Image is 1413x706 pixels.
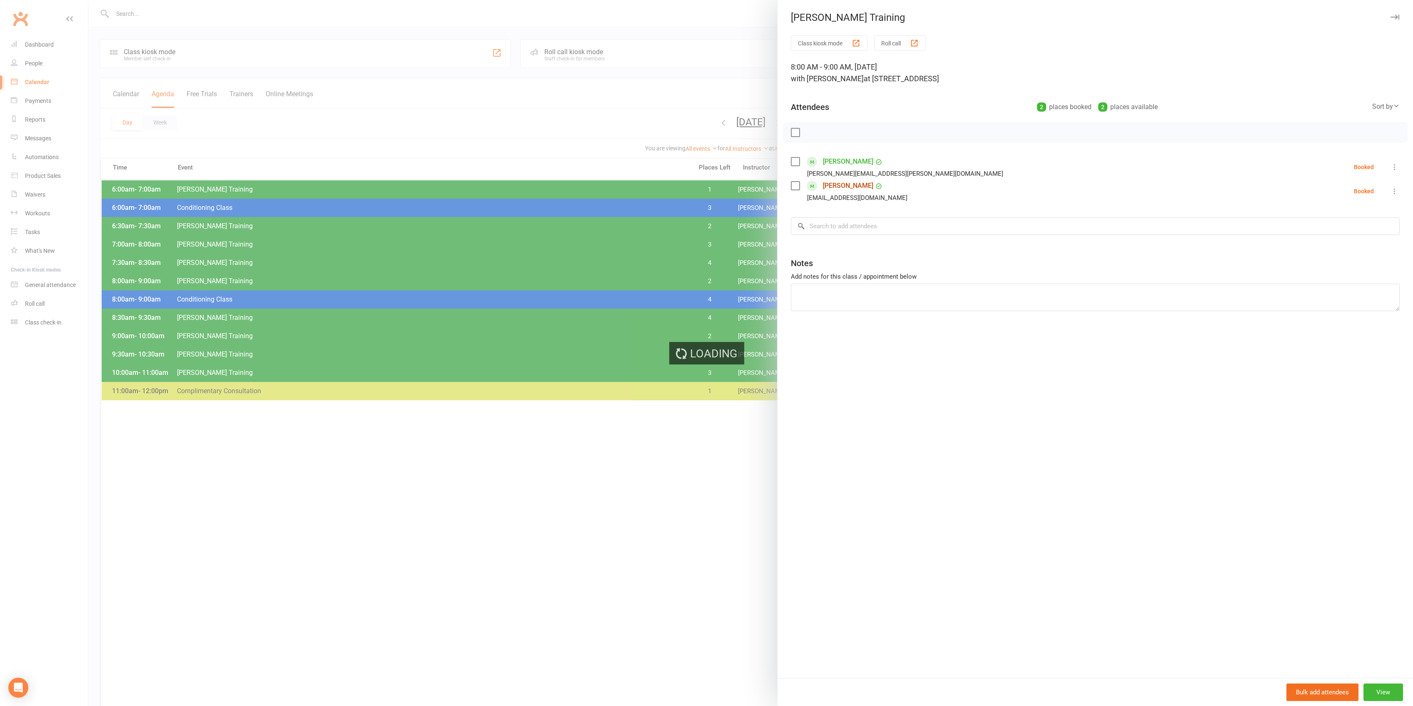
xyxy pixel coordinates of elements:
div: [EMAIL_ADDRESS][DOMAIN_NAME] [807,192,907,203]
div: Open Intercom Messenger [8,678,28,698]
input: Search to add attendees [791,217,1400,235]
a: [PERSON_NAME] [823,155,873,168]
a: [PERSON_NAME] [823,179,873,192]
div: places booked [1037,101,1092,113]
button: View [1363,684,1403,701]
div: 8:00 AM - 9:00 AM, [DATE] [791,61,1400,85]
div: places available [1098,101,1158,113]
div: Booked [1354,164,1374,170]
div: Add notes for this class / appointment below [791,272,1400,282]
span: at [STREET_ADDRESS] [864,74,939,83]
div: 2 [1037,102,1046,112]
button: Roll call [874,35,926,51]
div: Attendees [791,101,829,113]
div: Sort by [1372,101,1400,112]
div: [PERSON_NAME][EMAIL_ADDRESS][PERSON_NAME][DOMAIN_NAME] [807,168,1003,179]
button: Class kiosk mode [791,35,867,51]
div: 2 [1098,102,1107,112]
span: with [PERSON_NAME] [791,74,864,83]
div: [PERSON_NAME] Training [778,12,1413,23]
div: Booked [1354,188,1374,194]
div: Notes [791,257,813,269]
button: Bulk add attendees [1286,684,1358,701]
